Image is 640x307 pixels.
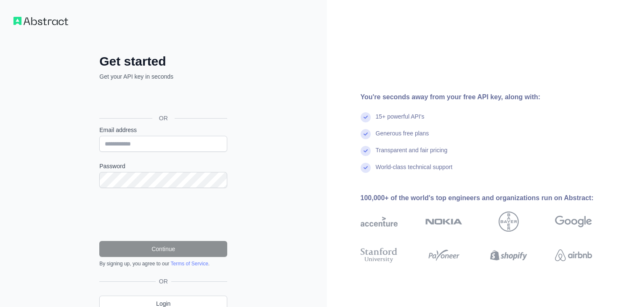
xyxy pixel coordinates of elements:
img: check mark [361,112,371,122]
span: OR [156,277,171,286]
img: accenture [361,212,398,232]
img: stanford university [361,246,398,265]
div: You're seconds away from your free API key, along with: [361,92,619,102]
iframe: Sign in with Google Button [95,90,230,109]
img: google [555,212,592,232]
img: airbnb [555,246,592,265]
img: check mark [361,146,371,156]
label: Email address [99,126,227,134]
p: Get your API key in seconds [99,72,227,81]
h2: Get started [99,54,227,69]
div: 100,000+ of the world's top engineers and organizations run on Abstract: [361,193,619,203]
div: Transparent and fair pricing [376,146,448,163]
label: Password [99,162,227,170]
a: Terms of Service [170,261,208,267]
img: nokia [425,212,462,232]
img: payoneer [425,246,462,265]
div: World-class technical support [376,163,453,180]
img: check mark [361,129,371,139]
img: shopify [490,246,527,265]
img: check mark [361,163,371,173]
iframe: reCAPTCHA [99,198,227,231]
div: 15+ powerful API's [376,112,425,129]
div: Generous free plans [376,129,429,146]
img: Workflow [13,17,68,25]
div: By signing up, you agree to our . [99,260,227,267]
button: Continue [99,241,227,257]
img: bayer [499,212,519,232]
span: OR [152,114,175,122]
